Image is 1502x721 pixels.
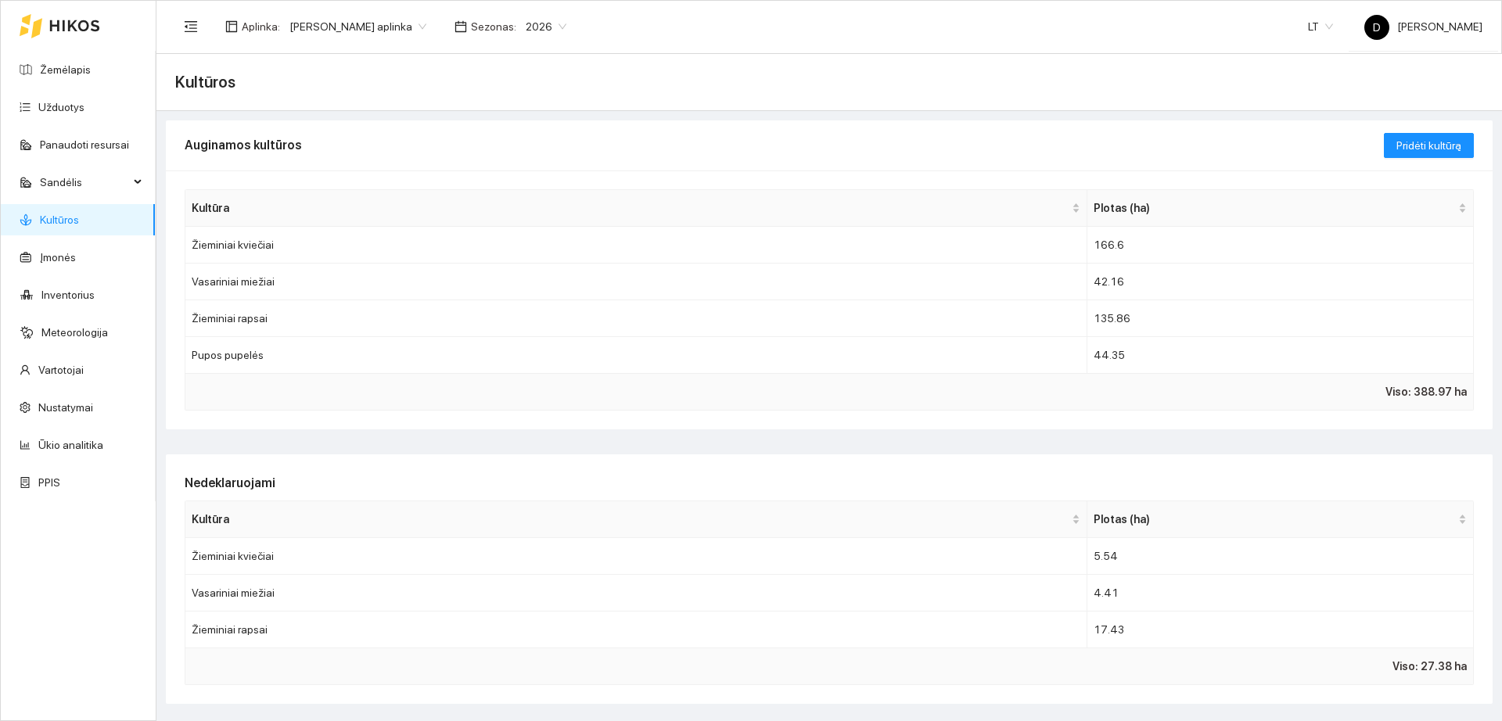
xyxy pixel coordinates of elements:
[1087,227,1474,264] td: 166.6
[185,612,1087,648] td: Žieminiai rapsai
[1392,658,1467,675] span: Viso: 27.38 ha
[1094,511,1455,528] span: Plotas (ha)
[242,18,280,35] span: Aplinka :
[1308,15,1333,38] span: LT
[185,473,1474,493] h2: Nedeklaruojami
[1087,501,1474,538] th: this column's title is Plotas (ha),this column is sortable
[38,439,103,451] a: Ūkio analitika
[38,101,84,113] a: Užduotys
[40,138,129,151] a: Panaudoti resursai
[1087,264,1474,300] td: 42.16
[1385,383,1467,400] span: Viso: 388.97 ha
[1384,133,1474,158] button: Pridėti kultūrą
[185,538,1087,575] td: Žieminiai kviečiai
[185,123,1384,167] div: Auginamos kultūros
[225,20,238,33] span: layout
[185,227,1087,264] td: Žieminiai kviečiai
[455,20,467,33] span: calendar
[40,167,129,198] span: Sandėlis
[184,20,198,34] span: menu-fold
[185,300,1087,337] td: Žieminiai rapsai
[40,251,76,264] a: Įmonės
[41,289,95,301] a: Inventorius
[1087,575,1474,612] td: 4.41
[185,190,1087,227] th: this column's title is Kultūra,this column is sortable
[40,63,91,76] a: Žemėlapis
[1087,300,1474,337] td: 135.86
[40,213,79,226] a: Kultūros
[192,199,1069,217] span: Kultūra
[1396,137,1461,154] span: Pridėti kultūrą
[38,401,93,414] a: Nustatymai
[41,326,108,339] a: Meteorologija
[1087,337,1474,374] td: 44.35
[175,70,235,95] span: Kultūros
[1087,612,1474,648] td: 17.43
[1364,20,1482,33] span: [PERSON_NAME]
[1087,538,1474,575] td: 5.54
[289,15,426,38] span: Donato Grakausko aplinka
[185,575,1087,612] td: Vasariniai miežiai
[38,364,84,376] a: Vartotojai
[185,264,1087,300] td: Vasariniai miežiai
[185,501,1087,538] th: this column's title is Kultūra,this column is sortable
[175,11,207,42] button: menu-fold
[1094,199,1455,217] span: Plotas (ha)
[526,15,566,38] span: 2026
[38,476,60,489] a: PPIS
[471,18,516,35] span: Sezonas :
[1373,15,1381,40] span: D
[1087,190,1474,227] th: this column's title is Plotas (ha),this column is sortable
[185,337,1087,374] td: Pupos pupelės
[192,511,1069,528] span: Kultūra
